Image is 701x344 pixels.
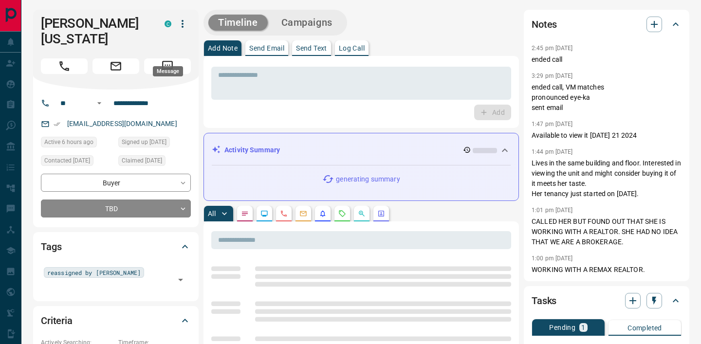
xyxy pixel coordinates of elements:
[532,217,682,247] p: CALLED HER BUT FOUND OUT THAT SHE IS WORKING WITH A REALTOR. SHE HAD NO IDEA THAT WE ARE A BROKER...
[532,207,573,214] p: 1:01 pm [DATE]
[532,13,682,36] div: Notes
[627,325,662,331] p: Completed
[41,16,150,47] h1: [PERSON_NAME][US_STATE]
[532,72,573,79] p: 3:29 pm [DATE]
[174,273,187,287] button: Open
[338,210,346,217] svg: Requests
[118,137,191,150] div: Wed Sep 28 2016
[532,148,573,155] p: 1:44 pm [DATE]
[153,66,183,76] div: Message
[532,289,682,312] div: Tasks
[212,141,511,159] div: Activity Summary
[41,313,73,328] h2: Criteria
[358,210,366,217] svg: Opportunities
[44,156,90,165] span: Contacted [DATE]
[122,156,162,165] span: Claimed [DATE]
[41,199,191,217] div: TBD
[336,174,400,184] p: generating summary
[532,82,682,113] p: ended call, VM matches pronounced eye-ka sent email
[208,15,268,31] button: Timeline
[532,293,556,308] h2: Tasks
[532,54,682,65] p: ended call
[41,155,113,169] div: Sun Feb 18 2024
[377,210,385,217] svg: Agent Actions
[339,45,365,52] p: Log Call
[581,324,585,331] p: 1
[249,45,284,52] p: Send Email
[319,210,327,217] svg: Listing Alerts
[93,97,105,109] button: Open
[41,174,191,192] div: Buyer
[532,255,573,262] p: 1:00 pm [DATE]
[44,137,93,147] span: Active 6 hours ago
[41,239,61,254] h2: Tags
[280,210,288,217] svg: Calls
[118,155,191,169] div: Tue Mar 25 2025
[532,265,682,275] p: WORKING WITH A REMAX REALTOR.
[532,17,557,32] h2: Notes
[41,58,88,74] span: Call
[532,130,682,141] p: Available to view it [DATE] 21 2024
[260,210,268,217] svg: Lead Browsing Activity
[299,210,307,217] svg: Emails
[549,324,575,331] p: Pending
[122,137,166,147] span: Signed up [DATE]
[41,137,113,150] div: Mon Oct 13 2025
[241,210,249,217] svg: Notes
[41,309,191,332] div: Criteria
[272,15,342,31] button: Campaigns
[208,210,216,217] p: All
[532,45,573,52] p: 2:45 pm [DATE]
[165,20,171,27] div: condos.ca
[224,145,280,155] p: Activity Summary
[54,121,60,127] svg: Email Verified
[47,268,141,277] span: reassigned by [PERSON_NAME]
[208,45,238,52] p: Add Note
[532,158,682,199] p: Lives in the same building and floor. Interested in viewing the unit and might consider buying it...
[532,121,573,127] p: 1:47 pm [DATE]
[92,58,139,74] span: Email
[296,45,327,52] p: Send Text
[67,120,177,127] a: [EMAIL_ADDRESS][DOMAIN_NAME]
[144,58,191,74] span: Message
[41,235,191,258] div: Tags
